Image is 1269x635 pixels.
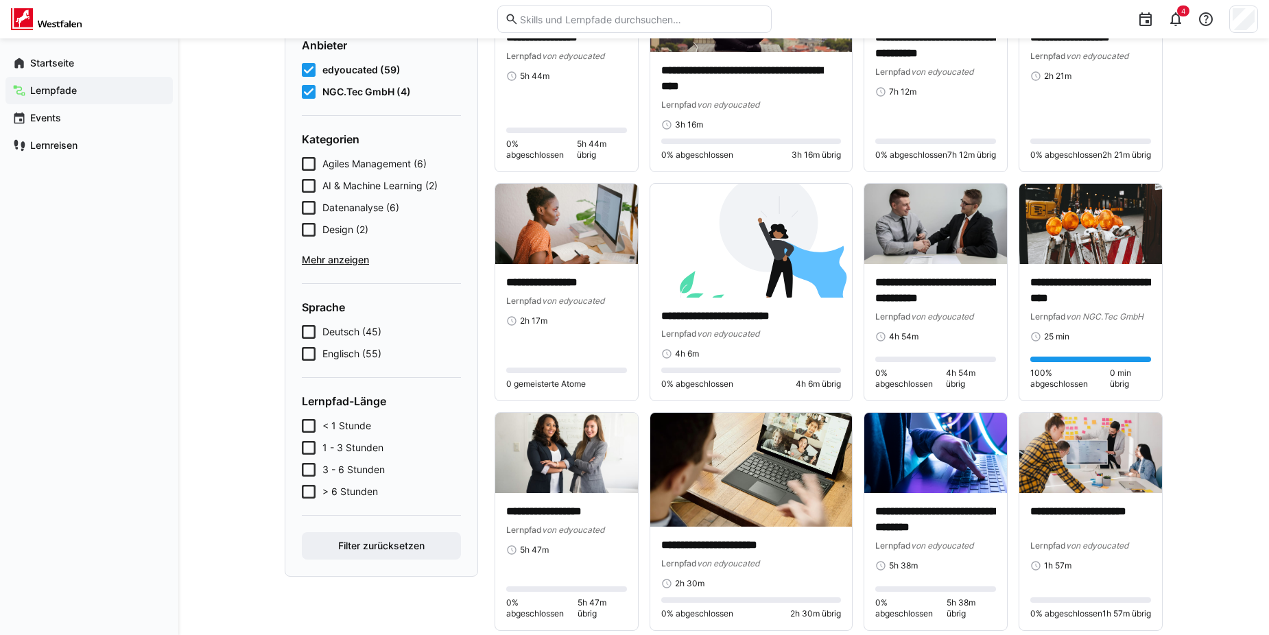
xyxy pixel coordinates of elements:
span: 4h 6m übrig [796,379,841,390]
span: von edyoucated [542,525,604,535]
span: 2h 30m [675,578,704,589]
span: 5h 38m [889,560,918,571]
span: NGC.Tec GmbH (4) [322,85,411,99]
span: 3h 16m übrig [792,149,841,160]
input: Skills und Lernpfade durchsuchen… [519,13,764,25]
span: 25 min [1044,331,1069,342]
span: von edyoucated [911,311,973,322]
span: von edyoucated [697,558,759,568]
span: von edyoucated [542,296,604,306]
button: Filter zurücksetzen [302,532,461,560]
span: 0% abgeschlossen [661,149,733,160]
span: 1h 57m übrig [1102,608,1151,619]
img: image [1019,184,1162,264]
span: 0% abgeschlossen [506,597,578,619]
span: 1 - 3 Stunden [322,441,383,455]
span: Lernpfad [875,311,911,322]
img: image [495,184,638,264]
span: Lernpfad [661,328,697,339]
span: Lernpfad [661,99,697,110]
span: < 1 Stunde [322,419,371,433]
span: 0% abgeschlossen [661,608,733,619]
span: von edyoucated [697,99,759,110]
span: 0% abgeschlossen [1030,149,1102,160]
span: 0% abgeschlossen [875,597,947,619]
h4: Kategorien [302,132,461,146]
span: Agiles Management (6) [322,157,427,171]
span: 5h 44m [520,71,549,82]
span: von edyoucated [911,540,973,551]
span: Mehr anzeigen [302,253,461,267]
span: von edyoucated [1066,540,1128,551]
span: edyoucated (59) [322,63,401,77]
span: 5h 47m übrig [578,597,627,619]
span: Lernpfad [661,558,697,568]
span: 0% abgeschlossen [875,149,947,160]
span: 0% abgeschlossen [1030,608,1102,619]
span: 2h 21m [1044,71,1071,82]
span: von edyoucated [911,67,973,77]
span: Lernpfad [1030,51,1066,61]
span: Lernpfad [875,540,911,551]
span: 100% abgeschlossen [1030,368,1110,390]
img: image [864,413,1007,493]
span: 5h 47m [520,544,549,555]
img: image [650,413,852,526]
span: von edyoucated [1066,51,1128,61]
span: > 6 Stunden [322,485,378,499]
span: Lernpfad [506,296,542,306]
span: 2h 17m [520,315,547,326]
span: Deutsch (45) [322,325,381,339]
span: 4h 6m [675,348,699,359]
span: 4h 54m übrig [946,368,996,390]
span: Lernpfad [1030,540,1066,551]
span: 2h 30m übrig [790,608,841,619]
span: 3h 16m [675,119,703,130]
span: Englisch (55) [322,347,381,361]
span: 3 - 6 Stunden [322,463,385,477]
span: von edyoucated [697,328,759,339]
img: image [650,184,852,297]
span: Datenanalyse (6) [322,201,399,215]
img: image [1019,413,1162,493]
span: 4 [1181,7,1185,15]
span: 0% abgeschlossen [875,368,946,390]
span: 4h 54m [889,331,918,342]
h4: Sprache [302,300,461,314]
h4: Lernpfad-Länge [302,394,461,408]
img: image [864,184,1007,264]
span: 0% abgeschlossen [506,139,577,160]
span: 1h 57m [1044,560,1071,571]
span: Design (2) [322,223,368,237]
span: 5h 44m übrig [577,139,627,160]
span: 0% abgeschlossen [661,379,733,390]
img: image [495,413,638,493]
span: Lernpfad [875,67,911,77]
span: 0 min übrig [1110,368,1151,390]
span: Lernpfad [506,51,542,61]
span: Lernpfad [1030,311,1066,322]
span: 2h 21m übrig [1102,149,1151,160]
h4: Anbieter [302,38,461,52]
span: Filter zurücksetzen [336,539,427,553]
span: 7h 12m [889,86,916,97]
span: von NGC.Tec GmbH [1066,311,1143,322]
span: Lernpfad [506,525,542,535]
span: von edyoucated [542,51,604,61]
span: 5h 38m übrig [947,597,996,619]
span: AI & Machine Learning (2) [322,179,438,193]
span: 7h 12m übrig [947,149,996,160]
span: 0 gemeisterte Atome [506,379,586,390]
